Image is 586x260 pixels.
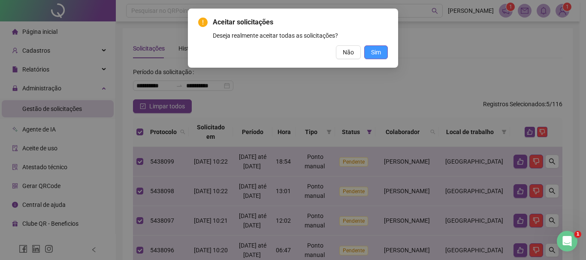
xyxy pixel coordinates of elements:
[557,231,577,251] iframe: Intercom live chat
[371,48,381,57] span: Sim
[574,231,581,238] span: 1
[198,18,208,27] span: exclamation-circle
[213,17,388,27] span: Aceitar solicitações
[343,48,354,57] span: Não
[336,45,361,59] button: Não
[213,31,388,40] div: Deseja realmente aceitar todas as solicitações?
[364,45,388,59] button: Sim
